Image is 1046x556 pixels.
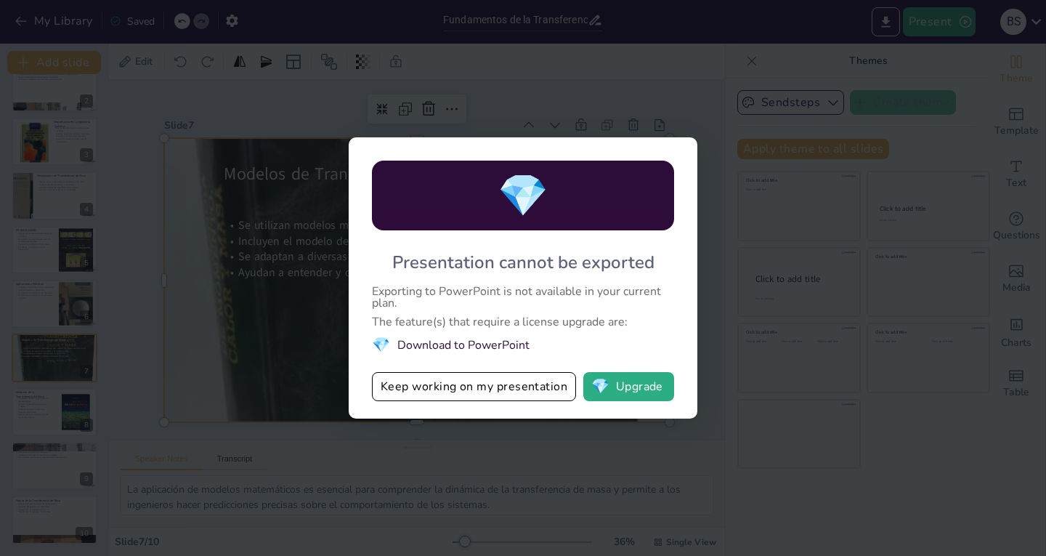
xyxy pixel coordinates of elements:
[583,372,674,401] button: diamondUpgrade
[372,286,674,309] div: Exporting to PowerPoint is not available in your current plan.
[372,316,674,328] div: The feature(s) that require a license upgrade are:
[392,251,654,274] div: Presentation cannot be exported
[498,168,548,224] span: diamond
[372,335,390,355] span: diamond
[372,372,576,401] button: Keep working on my presentation
[591,379,609,394] span: diamond
[372,335,674,355] li: Download to PowerPoint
